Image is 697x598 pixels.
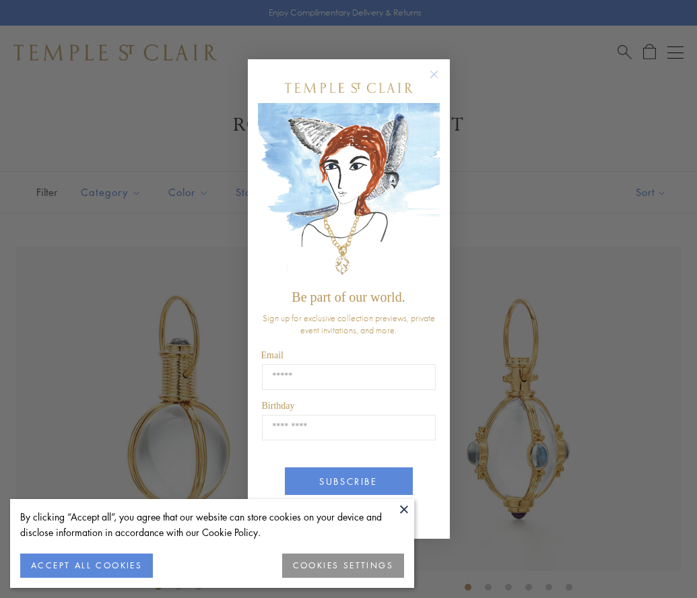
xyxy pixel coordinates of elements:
span: Sign up for exclusive collection previews, private event invitations, and more. [263,312,435,336]
div: By clicking “Accept all”, you agree that our website can store cookies on your device and disclos... [20,509,404,540]
button: SUBSCRIBE [285,467,413,495]
span: Birthday [262,401,295,411]
span: Be part of our world. [292,290,405,304]
button: ACCEPT ALL COOKIES [20,554,153,578]
button: COOKIES SETTINGS [282,554,404,578]
input: Email [262,364,436,390]
img: c4a9eb12-d91a-4d4a-8ee0-386386f4f338.jpeg [258,103,440,283]
button: Close dialog [432,73,449,90]
span: Email [261,350,284,360]
img: Temple St. Clair [285,83,413,93]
